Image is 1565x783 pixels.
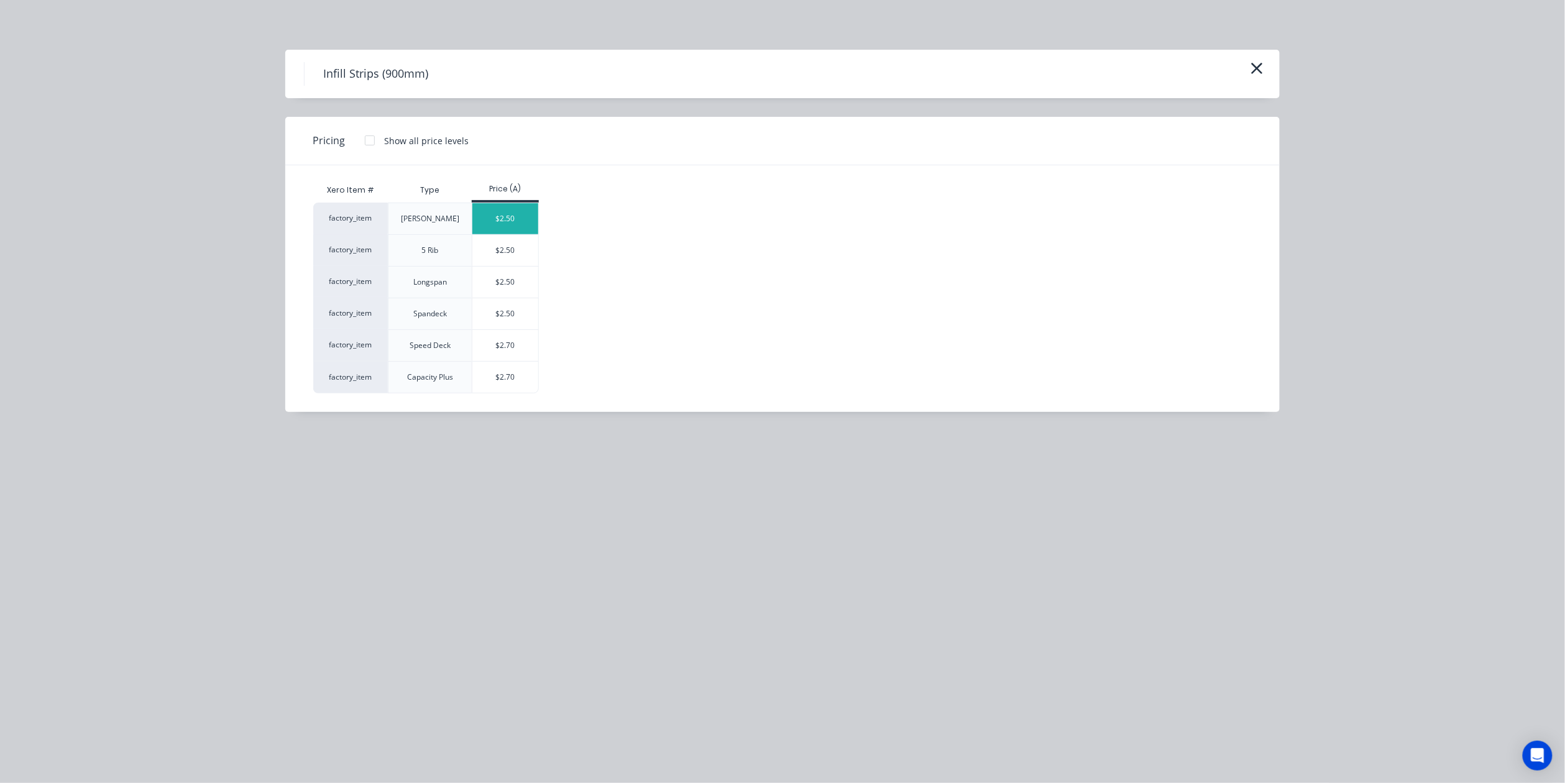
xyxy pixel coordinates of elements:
h4: Infill Strips (900mm) [304,62,447,86]
div: $2.70 [472,330,539,361]
div: factory_item [313,266,388,298]
div: factory_item [313,234,388,266]
div: Price (A) [472,183,539,195]
span: Pricing [313,133,345,148]
div: Type [410,175,449,206]
div: $2.50 [472,298,539,329]
div: Longspan [413,277,447,288]
div: Capacity Plus [407,372,453,383]
div: Spandeck [413,308,447,319]
div: factory_item [313,329,388,361]
div: $2.50 [472,267,539,298]
div: Open Intercom Messenger [1523,741,1553,771]
div: factory_item [313,203,388,234]
div: [PERSON_NAME] [401,213,459,224]
div: $2.50 [472,203,539,234]
div: factory_item [313,361,388,393]
div: Xero Item # [313,178,388,203]
div: $2.70 [472,362,539,393]
div: Show all price levels [384,134,469,147]
div: Speed Deck [410,340,451,351]
div: $2.50 [472,235,539,266]
div: factory_item [313,298,388,329]
div: 5 Rib [421,245,438,256]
